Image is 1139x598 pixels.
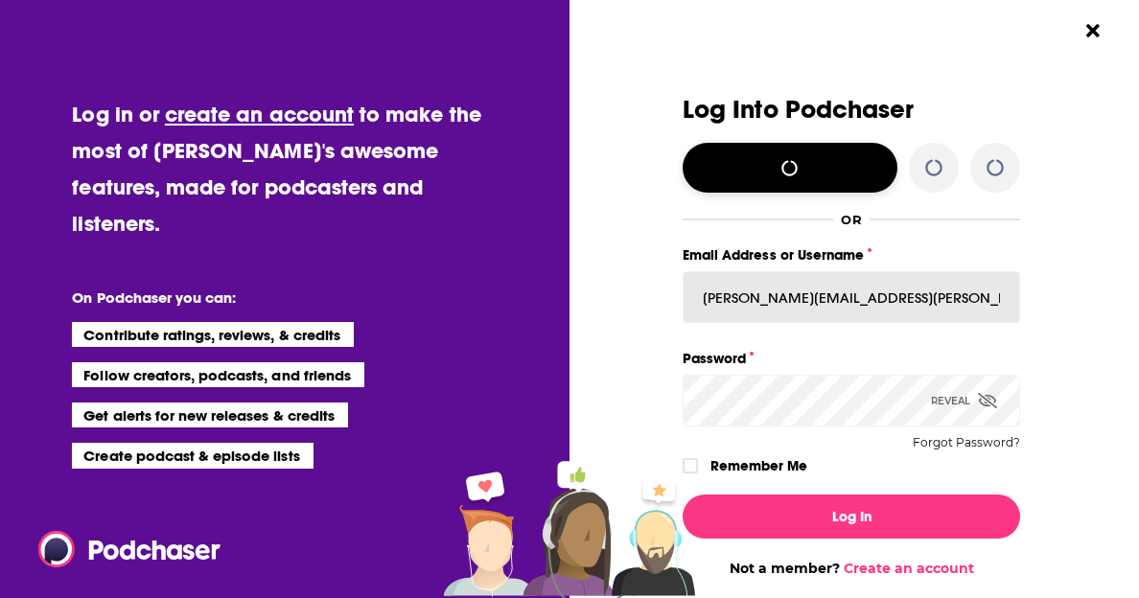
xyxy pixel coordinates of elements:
div: Not a member? [683,560,1020,577]
label: Remember Me [710,453,807,478]
li: On Podchaser you can: [72,288,455,307]
div: Reveal [931,375,997,426]
label: Email Address or Username [683,242,1020,267]
button: Forgot Password? [913,436,1020,449]
a: Create an account [844,560,974,577]
div: OR [841,212,861,227]
li: Follow creators, podcasts, and friends [72,362,364,387]
label: Password [683,346,1020,371]
img: Podchaser - Follow, Share and Rate Podcasts [38,531,222,567]
h3: Log Into Podchaser [683,96,1020,124]
button: Log In [683,494,1020,539]
li: Contribute ratings, reviews, & credits [72,322,354,347]
button: Close Button [1075,12,1111,49]
li: Create podcast & episode lists [72,443,313,468]
a: create an account [165,101,354,127]
input: Email Address or Username [683,271,1020,323]
li: Get alerts for new releases & credits [72,402,347,427]
a: Podchaser - Follow, Share and Rate Podcasts [38,531,207,567]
